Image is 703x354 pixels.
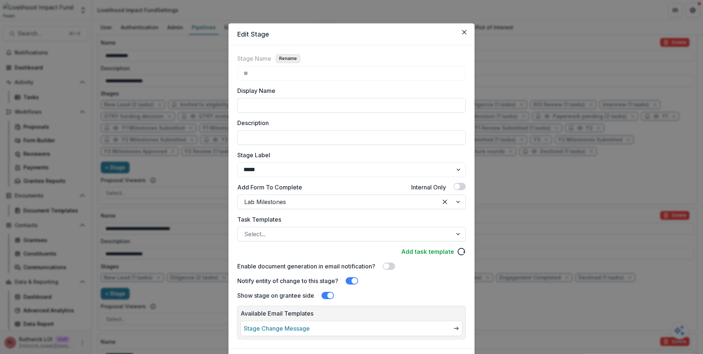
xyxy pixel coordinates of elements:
div: Clear selected options [439,196,451,208]
button: Close [458,26,470,38]
label: Internal Only [411,183,446,192]
a: Stage Change Message [244,324,310,333]
label: Enable document generation in email notification? [237,262,375,271]
label: Stage Label [237,151,461,159]
label: Notify entity of change to this stage? [237,276,338,285]
p: Available Email Templates [241,309,462,318]
label: Add Form To Complete [237,183,302,192]
svg: reload [457,247,466,256]
header: Edit Stage [228,23,475,45]
a: Add task template [401,247,454,256]
label: Task Templates [237,215,461,224]
button: Rename [276,54,300,63]
label: Description [237,118,461,127]
label: Display Name [237,86,461,95]
label: Stage Name [237,54,271,63]
label: Show stage on grantee side [237,291,314,300]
